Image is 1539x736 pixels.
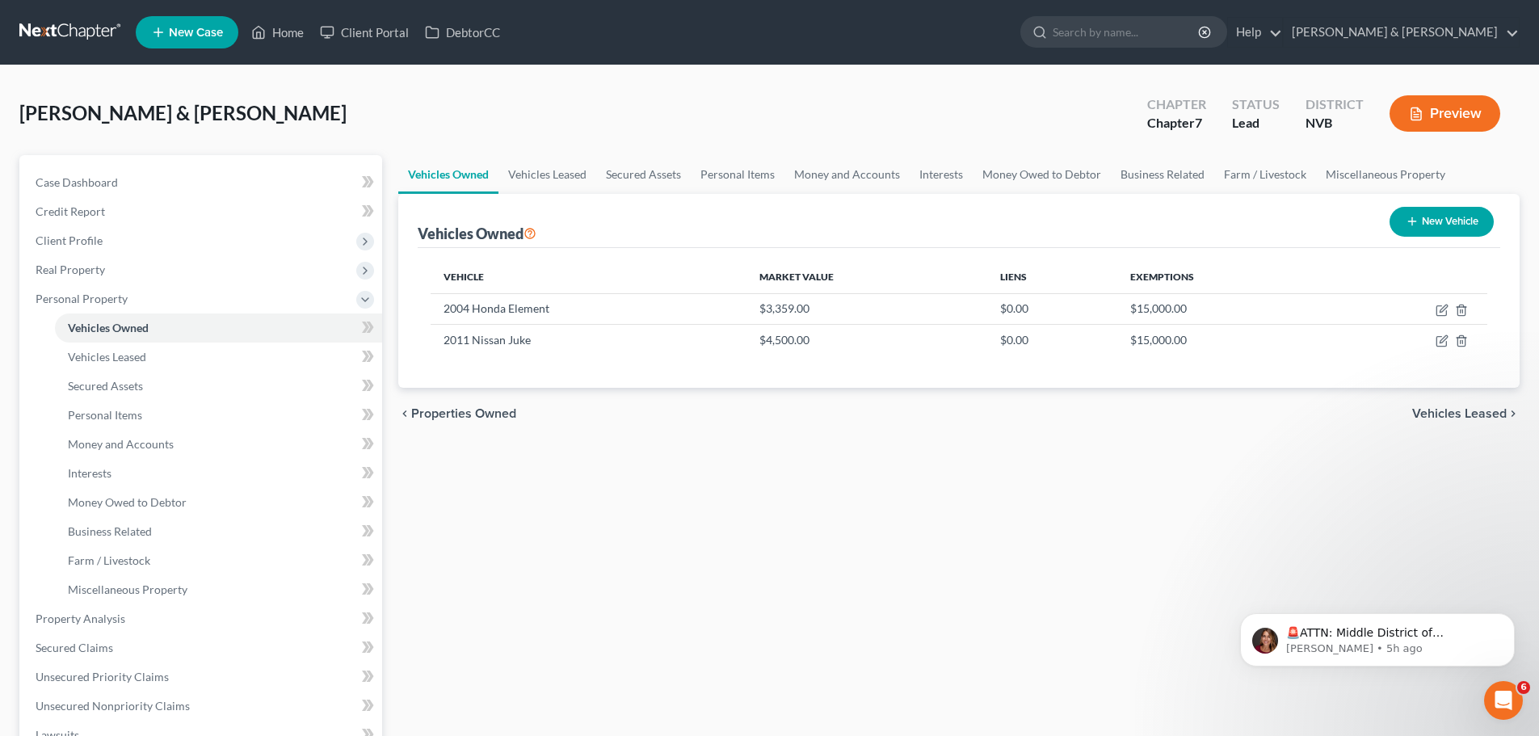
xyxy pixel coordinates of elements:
[1117,293,1332,324] td: $15,000.00
[23,168,382,197] a: Case Dashboard
[55,575,382,604] a: Miscellaneous Property
[36,233,103,247] span: Client Profile
[1214,155,1316,194] a: Farm / Livestock
[431,261,746,293] th: Vehicle
[68,350,146,364] span: Vehicles Leased
[1412,407,1520,420] button: Vehicles Leased chevron_right
[23,604,382,633] a: Property Analysis
[398,407,411,420] i: chevron_left
[1216,579,1539,692] iframe: Intercom notifications message
[746,261,987,293] th: Market Value
[1232,114,1280,132] div: Lead
[1316,155,1455,194] a: Miscellaneous Property
[431,293,746,324] td: 2004 Honda Element
[23,662,382,692] a: Unsecured Priority Claims
[36,699,190,713] span: Unsecured Nonpriority Claims
[312,18,417,47] a: Client Portal
[417,18,508,47] a: DebtorCC
[987,325,1117,355] td: $0.00
[55,313,382,343] a: Vehicles Owned
[19,101,347,124] span: [PERSON_NAME] & [PERSON_NAME]
[36,641,113,654] span: Secured Claims
[1147,114,1206,132] div: Chapter
[1147,95,1206,114] div: Chapter
[1284,18,1519,47] a: [PERSON_NAME] & [PERSON_NAME]
[1306,114,1364,132] div: NVB
[68,524,152,538] span: Business Related
[1306,95,1364,114] div: District
[36,612,125,625] span: Property Analysis
[36,292,128,305] span: Personal Property
[398,407,516,420] button: chevron_left Properties Owned
[169,27,223,39] span: New Case
[1228,18,1282,47] a: Help
[68,437,174,451] span: Money and Accounts
[23,633,382,662] a: Secured Claims
[68,553,150,567] span: Farm / Livestock
[68,321,149,334] span: Vehicles Owned
[431,325,746,355] td: 2011 Nissan Juke
[1507,407,1520,420] i: chevron_right
[746,325,987,355] td: $4,500.00
[1053,17,1201,47] input: Search by name...
[68,466,111,480] span: Interests
[1232,95,1280,114] div: Status
[36,204,105,218] span: Credit Report
[1412,407,1507,420] span: Vehicles Leased
[910,155,973,194] a: Interests
[1390,95,1500,132] button: Preview
[23,692,382,721] a: Unsecured Nonpriority Claims
[55,372,382,401] a: Secured Assets
[596,155,691,194] a: Secured Assets
[987,261,1117,293] th: Liens
[1117,261,1332,293] th: Exemptions
[36,670,169,683] span: Unsecured Priority Claims
[68,379,143,393] span: Secured Assets
[746,293,987,324] td: $3,359.00
[398,155,498,194] a: Vehicles Owned
[498,155,596,194] a: Vehicles Leased
[243,18,312,47] a: Home
[55,517,382,546] a: Business Related
[691,155,784,194] a: Personal Items
[23,197,382,226] a: Credit Report
[1111,155,1214,194] a: Business Related
[1117,325,1332,355] td: $15,000.00
[55,343,382,372] a: Vehicles Leased
[1390,207,1494,237] button: New Vehicle
[987,293,1117,324] td: $0.00
[36,263,105,276] span: Real Property
[55,488,382,517] a: Money Owed to Debtor
[55,401,382,430] a: Personal Items
[68,582,187,596] span: Miscellaneous Property
[55,459,382,488] a: Interests
[55,546,382,575] a: Farm / Livestock
[1484,681,1523,720] iframe: Intercom live chat
[411,407,516,420] span: Properties Owned
[1195,115,1202,130] span: 7
[973,155,1111,194] a: Money Owed to Debtor
[68,495,187,509] span: Money Owed to Debtor
[36,175,118,189] span: Case Dashboard
[418,224,536,243] div: Vehicles Owned
[55,430,382,459] a: Money and Accounts
[784,155,910,194] a: Money and Accounts
[68,408,142,422] span: Personal Items
[1517,681,1530,694] span: 6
